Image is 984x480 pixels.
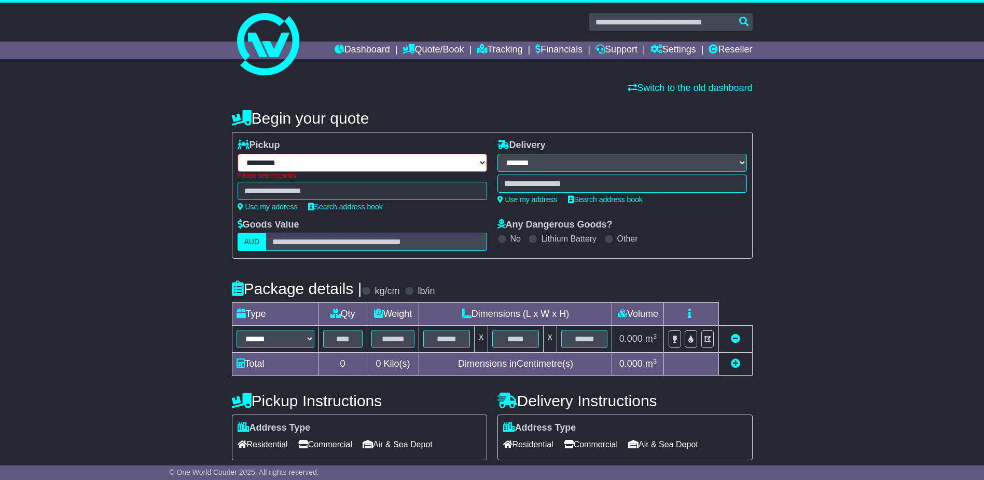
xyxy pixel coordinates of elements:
[238,203,298,211] a: Use my address
[232,353,318,376] td: Total
[475,326,488,353] td: x
[232,280,362,297] h4: Package details |
[367,303,419,326] td: Weight
[497,219,613,231] label: Any Dangerous Goods?
[497,140,546,151] label: Delivery
[568,195,643,204] a: Search address book
[731,358,740,369] a: Add new item
[503,422,576,434] label: Address Type
[238,219,299,231] label: Goods Value
[238,140,280,151] label: Pickup
[595,42,637,59] a: Support
[645,334,657,344] span: m
[232,392,487,409] h4: Pickup Instructions
[318,353,367,376] td: 0
[650,42,696,59] a: Settings
[403,42,464,59] a: Quote/Book
[419,353,612,376] td: Dimensions in Centimetre(s)
[653,332,657,340] sup: 3
[169,468,319,476] span: © One World Courier 2025. All rights reserved.
[418,286,435,297] label: lb/in
[535,42,583,59] a: Financials
[367,353,419,376] td: Kilo(s)
[510,234,521,244] label: No
[232,303,318,326] td: Type
[308,203,383,211] a: Search address book
[541,234,597,244] label: Lithium Battery
[628,436,698,452] span: Air & Sea Depot
[731,334,740,344] a: Remove this item
[628,83,752,93] a: Switch to the old dashboard
[653,357,657,365] sup: 3
[419,303,612,326] td: Dimensions (L x W x H)
[232,110,753,127] h4: Begin your quote
[238,436,288,452] span: Residential
[238,233,267,251] label: AUD
[503,436,553,452] span: Residential
[564,436,618,452] span: Commercial
[497,195,558,204] a: Use my address
[497,392,753,409] h4: Delivery Instructions
[617,234,638,244] label: Other
[335,42,390,59] a: Dashboard
[619,334,643,344] span: 0.000
[318,303,367,326] td: Qty
[238,422,311,434] label: Address Type
[645,358,657,369] span: m
[376,358,381,369] span: 0
[238,172,487,179] span: Please select country
[619,358,643,369] span: 0.000
[298,436,352,452] span: Commercial
[612,303,664,326] td: Volume
[543,326,557,353] td: x
[709,42,752,59] a: Reseller
[477,42,522,59] a: Tracking
[375,286,399,297] label: kg/cm
[363,436,433,452] span: Air & Sea Depot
